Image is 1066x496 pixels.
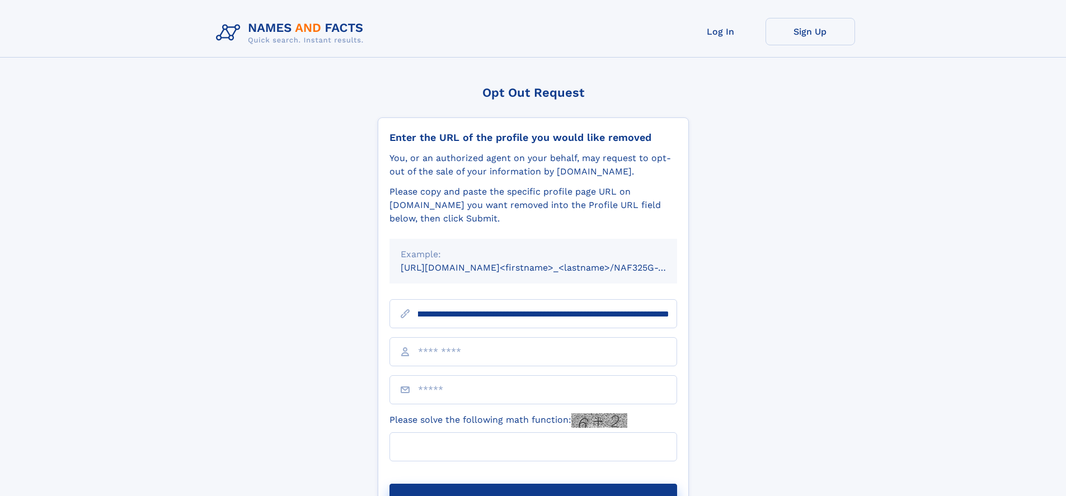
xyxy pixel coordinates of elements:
[401,262,698,273] small: [URL][DOMAIN_NAME]<firstname>_<lastname>/NAF325G-xxxxxxxx
[212,18,373,48] img: Logo Names and Facts
[389,131,677,144] div: Enter the URL of the profile you would like removed
[389,185,677,225] div: Please copy and paste the specific profile page URL on [DOMAIN_NAME] you want removed into the Pr...
[401,248,666,261] div: Example:
[766,18,855,45] a: Sign Up
[389,152,677,178] div: You, or an authorized agent on your behalf, may request to opt-out of the sale of your informatio...
[676,18,766,45] a: Log In
[389,413,627,428] label: Please solve the following math function:
[378,86,689,100] div: Opt Out Request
